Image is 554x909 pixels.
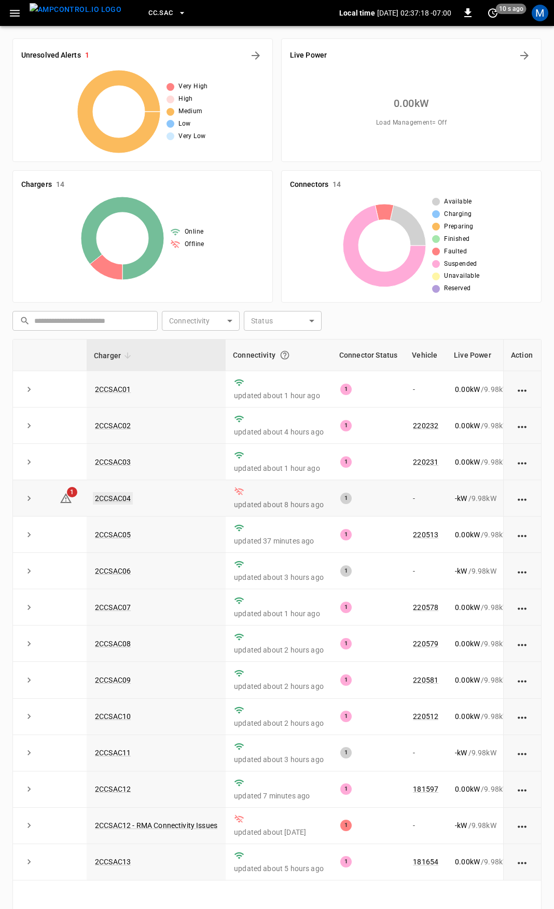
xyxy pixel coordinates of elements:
p: - kW [455,566,467,576]
a: 2CCSAC05 [95,531,131,539]
p: 0.00 kW [455,675,480,685]
div: action cell options [516,602,529,613]
div: 1 [340,711,352,722]
button: CC.SAC [144,3,190,23]
a: 2CCSAC09 [95,676,131,684]
div: profile-icon [532,5,548,21]
p: - kW [455,493,467,504]
span: Very Low [178,131,205,142]
th: Action [503,340,541,371]
h6: 14 [56,179,64,191]
div: / 9.98 kW [455,784,509,794]
span: Suspended [444,259,477,269]
th: Live Power [447,340,517,371]
div: action cell options [516,384,529,395]
p: 0.00 kW [455,602,480,613]
a: 220232 [413,422,438,430]
p: updated about 5 hours ago [234,863,324,874]
h6: Chargers [21,179,52,191]
div: 1 [340,493,352,504]
div: / 9.98 kW [455,857,509,867]
button: expand row [21,672,37,688]
a: 220581 [413,676,438,684]
td: - [405,808,447,844]
a: 220578 [413,603,438,612]
p: updated about 3 hours ago [234,754,324,765]
p: updated about 4 hours ago [234,427,324,437]
div: Connectivity [233,346,325,364]
span: Low [178,119,190,129]
button: expand row [21,781,37,797]
div: action cell options [516,857,529,867]
div: / 9.98 kW [455,384,509,395]
div: 1 [340,856,352,867]
button: expand row [21,709,37,724]
div: 1 [340,747,352,758]
div: / 9.98 kW [455,675,509,685]
div: 1 [340,783,352,795]
th: Vehicle [405,340,447,371]
span: Faulted [444,247,467,257]
button: Connection between the charger and our software. [275,346,294,364]
button: All Alerts [247,47,264,64]
a: 1 [60,494,72,502]
span: 1 [67,487,77,497]
button: expand row [21,854,37,870]
a: 2CCSAC03 [95,458,131,466]
div: 1 [340,674,352,686]
p: 0.00 kW [455,420,480,431]
p: updated about 1 hour ago [234,390,324,401]
div: action cell options [516,748,529,758]
a: 2CCSAC01 [95,385,131,394]
div: 1 [340,420,352,431]
p: 0.00 kW [455,857,480,867]
span: Charging [444,209,472,220]
p: updated about 3 hours ago [234,572,324,582]
span: Online [185,227,203,237]
p: 0.00 kW [455,711,480,722]
button: set refresh interval [484,5,501,21]
th: Connector Status [332,340,405,371]
p: [DATE] 02:37:18 -07:00 [377,8,451,18]
a: 220512 [413,712,438,721]
td: - [405,371,447,408]
img: ampcontrol.io logo [30,3,121,16]
a: 2CCSAC02 [95,422,131,430]
a: 181597 [413,785,438,793]
span: Reserved [444,283,470,294]
p: - kW [455,820,467,831]
h6: Unresolved Alerts [21,50,81,61]
button: expand row [21,527,37,542]
div: 1 [340,638,352,649]
span: Finished [444,234,469,245]
a: 2CCSAC12 - RMA Connectivity Issues [95,821,217,830]
p: updated 7 minutes ago [234,791,324,801]
p: 0.00 kW [455,784,480,794]
p: updated 37 minutes ago [234,536,324,546]
a: 2CCSAC11 [95,749,131,757]
p: 0.00 kW [455,530,480,540]
p: updated about 2 hours ago [234,681,324,691]
div: / 9.98 kW [455,711,509,722]
p: updated about 1 hour ago [234,608,324,619]
td: - [405,480,447,517]
div: / 9.98 kW [455,820,509,831]
a: 2CCSAC04 [93,492,133,505]
h6: Connectors [290,179,328,191]
button: expand row [21,745,37,761]
span: Unavailable [444,271,479,281]
a: 220513 [413,531,438,539]
div: action cell options [516,820,529,831]
div: action cell options [516,493,529,504]
span: Charger [94,349,134,362]
div: 1 [340,602,352,613]
button: expand row [21,818,37,833]
a: 2CCSAC13 [95,858,131,866]
a: 2CCSAC07 [95,603,131,612]
div: / 9.98 kW [455,457,509,467]
p: 0.00 kW [455,639,480,649]
div: 1 [340,565,352,577]
a: 181654 [413,858,438,866]
a: 2CCSAC08 [95,640,131,648]
p: 0.00 kW [455,384,480,395]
